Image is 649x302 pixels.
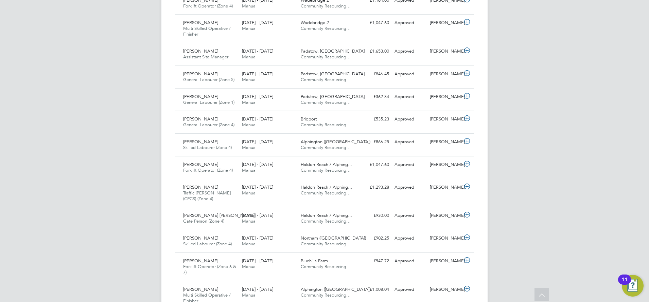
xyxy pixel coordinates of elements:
span: Gate Person (Zone 4) [183,218,224,224]
div: Approved [392,284,427,295]
div: £846.45 [356,69,392,80]
div: [PERSON_NAME] [427,284,462,295]
div: Approved [392,256,427,267]
span: Padstow, [GEOGRAPHIC_DATA] [301,94,365,99]
span: [DATE] - [DATE] [242,235,273,241]
span: Manual [242,25,257,31]
span: Manual [242,54,257,60]
span: Northam ([GEOGRAPHIC_DATA]) [301,235,366,241]
span: Padstow, [GEOGRAPHIC_DATA] [301,48,365,54]
span: Bluehills Farm [301,258,328,264]
span: [DATE] - [DATE] [242,94,273,99]
span: General Labourer (Zone 5) [183,77,234,82]
span: Community Resourcing… [301,292,351,298]
div: Approved [392,182,427,193]
span: Manual [242,122,257,128]
span: Wadebridge 2 [301,20,329,25]
div: £1,047.60 [356,17,392,29]
span: Bridport [301,116,317,122]
button: Open Resource Center, 11 new notifications [622,275,644,297]
span: Manual [242,218,257,224]
div: Approved [392,114,427,125]
span: [DATE] - [DATE] [242,48,273,54]
span: [PERSON_NAME] [PERSON_NAME] [183,212,255,218]
span: Community Resourcing… [301,25,351,31]
span: Manual [242,264,257,269]
div: [PERSON_NAME] [427,69,462,80]
div: £535.23 [356,114,392,125]
span: Community Resourcing… [301,218,351,224]
span: Forklift Operator (Zone 6 & 7) [183,264,236,275]
span: [DATE] - [DATE] [242,116,273,122]
div: Approved [392,210,427,221]
div: Approved [392,46,427,57]
span: Alphington ([GEOGRAPHIC_DATA]) [301,286,370,292]
span: General Labourer (Zone 1) [183,99,234,105]
div: £902.25 [356,233,392,244]
span: [PERSON_NAME] [183,116,218,122]
div: £1,047.60 [356,159,392,170]
div: £930.00 [356,210,392,221]
div: [PERSON_NAME] [427,256,462,267]
span: Forklift Operator (Zone 4) [183,167,233,173]
div: [PERSON_NAME] [427,210,462,221]
div: [PERSON_NAME] [427,17,462,29]
span: Community Resourcing… [301,122,351,128]
span: Manual [242,190,257,196]
span: [DATE] - [DATE] [242,286,273,292]
span: Manual [242,167,257,173]
div: £1,653.00 [356,46,392,57]
span: Community Resourcing… [301,99,351,105]
div: £866.25 [356,136,392,148]
span: Haldon Reach / Alphing… [301,212,352,218]
span: [PERSON_NAME] [183,162,218,167]
span: Manual [242,145,257,150]
span: [PERSON_NAME] [183,94,218,99]
div: [PERSON_NAME] [427,46,462,57]
span: Community Resourcing… [301,167,351,173]
span: Community Resourcing… [301,54,351,60]
span: Community Resourcing… [301,241,351,247]
span: [DATE] - [DATE] [242,162,273,167]
div: £1,293.28 [356,182,392,193]
span: Alphington ([GEOGRAPHIC_DATA]) [301,139,370,145]
span: [PERSON_NAME] [183,139,218,145]
span: Forklift Operator (Zone 4) [183,3,233,9]
div: Approved [392,136,427,148]
span: General Labourer (Zone 4) [183,122,234,128]
span: [DATE] - [DATE] [242,258,273,264]
span: [DATE] - [DATE] [242,139,273,145]
div: Approved [392,159,427,170]
span: Manual [242,77,257,82]
div: Approved [392,233,427,244]
div: Approved [392,17,427,29]
span: [DATE] - [DATE] [242,212,273,218]
div: Approved [392,91,427,102]
span: [PERSON_NAME] [183,184,218,190]
span: [PERSON_NAME] [183,71,218,77]
div: £1,008.04 [356,284,392,295]
span: [DATE] - [DATE] [242,71,273,77]
span: Community Resourcing… [301,77,351,82]
span: Community Resourcing… [301,264,351,269]
div: [PERSON_NAME] [427,182,462,193]
div: 11 [621,280,628,288]
span: Community Resourcing… [301,3,351,9]
span: Manual [242,241,257,247]
div: [PERSON_NAME] [427,233,462,244]
span: Padstow, [GEOGRAPHIC_DATA] [301,71,365,77]
span: [DATE] - [DATE] [242,184,273,190]
span: Skilled Labourer (Zone 4) [183,145,232,150]
span: Manual [242,3,257,9]
div: Approved [392,69,427,80]
span: Assistant Site Manager [183,54,228,60]
div: £947.72 [356,256,392,267]
span: [PERSON_NAME] [183,258,218,264]
div: £362.34 [356,91,392,102]
span: Manual [242,99,257,105]
span: [PERSON_NAME] [183,235,218,241]
span: Haldon Reach / Alphing… [301,184,352,190]
span: Multi Skilled Operative / Finisher [183,25,231,37]
span: Traffic [PERSON_NAME] (CPCS) (Zone 4) [183,190,231,202]
span: Haldon Reach / Alphing… [301,162,352,167]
